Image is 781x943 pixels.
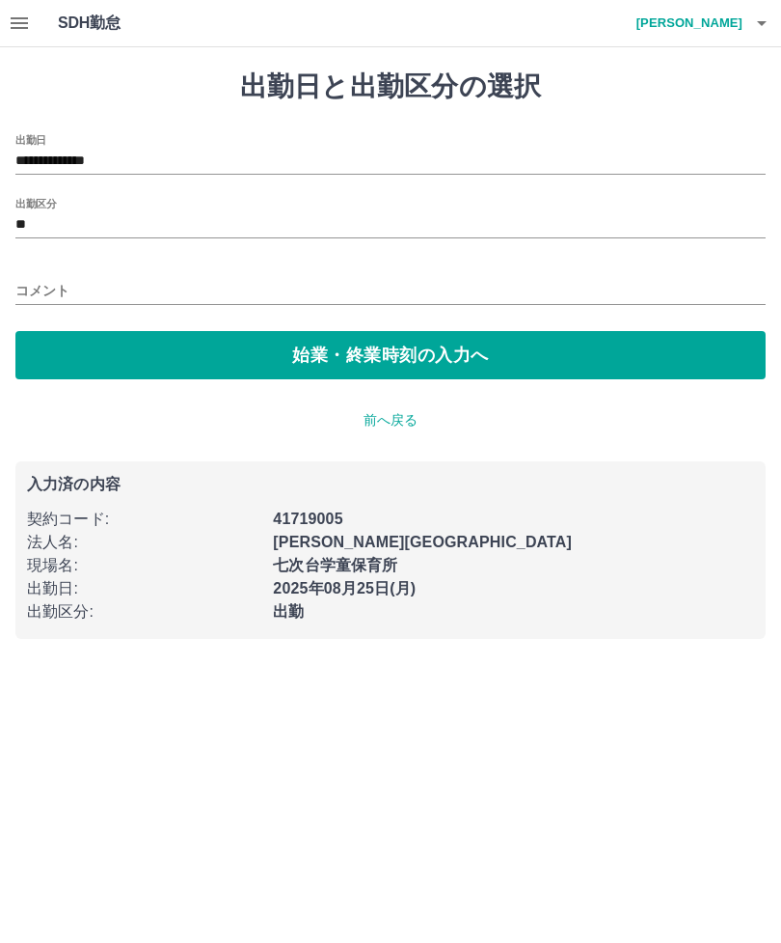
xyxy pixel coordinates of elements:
[27,600,261,624] p: 出勤区分 :
[273,603,304,620] b: 出勤
[15,70,766,103] h1: 出勤日と出勤区分の選択
[27,554,261,577] p: 現場名 :
[273,511,342,527] b: 41719005
[15,410,766,430] p: 前へ戻る
[15,196,56,210] label: 出勤区分
[27,577,261,600] p: 出勤日 :
[27,508,261,531] p: 契約コード :
[273,557,397,573] b: 七次台学童保育所
[273,534,572,550] b: [PERSON_NAME][GEOGRAPHIC_DATA]
[15,331,766,379] button: 始業・終業時刻の入力へ
[27,531,261,554] p: 法人名 :
[15,132,46,147] label: 出勤日
[273,580,416,596] b: 2025年08月25日(月)
[27,477,754,492] p: 入力済の内容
